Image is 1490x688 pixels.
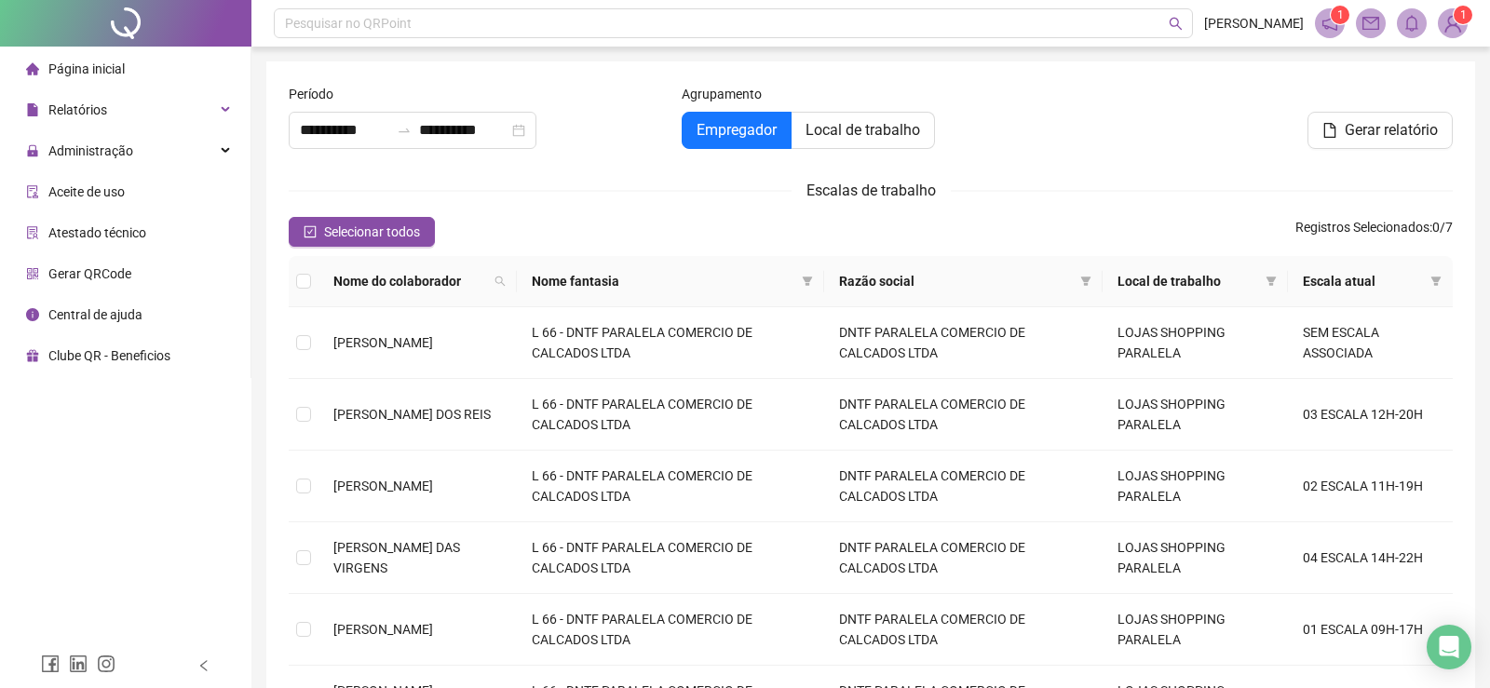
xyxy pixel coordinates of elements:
[48,225,146,240] span: Atestado técnico
[333,540,460,575] span: [PERSON_NAME] DAS VIRGENS
[1362,15,1379,32] span: mail
[48,307,142,322] span: Central de ajuda
[1117,271,1258,291] span: Local de trabalho
[48,348,170,363] span: Clube QR - Beneficios
[1288,594,1453,666] td: 01 ESCALA 09H-17H
[517,522,824,594] td: L 66 - DNTF PARALELA COMERCIO DE CALCADOS LTDA
[26,308,39,321] span: info-circle
[1077,267,1095,295] span: filter
[1403,15,1420,32] span: bell
[1103,307,1288,379] td: LOJAS SHOPPING PARALELA
[517,307,824,379] td: L 66 - DNTF PARALELA COMERCIO DE CALCADOS LTDA
[1288,307,1453,379] td: SEM ESCALA ASSOCIADA
[26,185,39,198] span: audit
[48,143,133,158] span: Administração
[26,144,39,157] span: lock
[1080,276,1091,287] span: filter
[48,102,107,117] span: Relatórios
[1427,625,1471,669] div: Open Intercom Messenger
[41,654,60,673] span: facebook
[1321,15,1338,32] span: notification
[397,123,412,138] span: swap-right
[1303,271,1423,291] span: Escala atual
[1430,276,1442,287] span: filter
[48,61,125,76] span: Página inicial
[517,594,824,666] td: L 66 - DNTF PARALELA COMERCIO DE CALCADOS LTDA
[26,103,39,116] span: file
[1266,276,1277,287] span: filter
[97,654,115,673] span: instagram
[491,267,509,295] span: search
[517,379,824,451] td: L 66 - DNTF PARALELA COMERCIO DE CALCADOS LTDA
[26,349,39,362] span: gift
[1103,522,1288,594] td: LOJAS SHOPPING PARALELA
[197,659,210,672] span: left
[824,451,1103,522] td: DNTF PARALELA COMERCIO DE CALCADOS LTDA
[494,276,506,287] span: search
[802,276,813,287] span: filter
[1337,8,1344,21] span: 1
[824,307,1103,379] td: DNTF PARALELA COMERCIO DE CALCADOS LTDA
[517,451,824,522] td: L 66 - DNTF PARALELA COMERCIO DE CALCADOS LTDA
[806,121,920,139] span: Local de trabalho
[48,184,125,199] span: Aceite de uso
[1288,522,1453,594] td: 04 ESCALA 14H-22H
[289,84,333,104] span: Período
[333,479,433,493] span: [PERSON_NAME]
[806,182,936,199] span: Escalas de trabalho
[682,84,762,104] span: Agrupamento
[1460,8,1467,21] span: 1
[697,121,777,139] span: Empregador
[824,594,1103,666] td: DNTF PARALELA COMERCIO DE CALCADOS LTDA
[824,522,1103,594] td: DNTF PARALELA COMERCIO DE CALCADOS LTDA
[333,622,433,637] span: [PERSON_NAME]
[333,335,433,350] span: [PERSON_NAME]
[26,62,39,75] span: home
[839,271,1073,291] span: Razão social
[1427,267,1445,295] span: filter
[1454,6,1472,24] sup: Atualize o seu contato no menu Meus Dados
[1262,267,1280,295] span: filter
[1103,594,1288,666] td: LOJAS SHOPPING PARALELA
[289,217,435,247] button: Selecionar todos
[1288,451,1453,522] td: 02 ESCALA 11H-19H
[1439,9,1467,37] img: 94772
[69,654,88,673] span: linkedin
[798,267,817,295] span: filter
[1169,17,1183,31] span: search
[1103,451,1288,522] td: LOJAS SHOPPING PARALELA
[48,266,131,281] span: Gerar QRCode
[324,222,420,242] span: Selecionar todos
[26,226,39,239] span: solution
[532,271,794,291] span: Nome fantasia
[333,407,491,422] span: [PERSON_NAME] DOS REIS
[397,123,412,138] span: to
[333,271,487,291] span: Nome do colaborador
[1204,13,1304,34] span: [PERSON_NAME]
[1103,379,1288,451] td: LOJAS SHOPPING PARALELA
[26,267,39,280] span: qrcode
[304,225,317,238] span: check-square
[1288,379,1453,451] td: 03 ESCALA 12H-20H
[1331,6,1349,24] sup: 1
[824,379,1103,451] td: DNTF PARALELA COMERCIO DE CALCADOS LTDA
